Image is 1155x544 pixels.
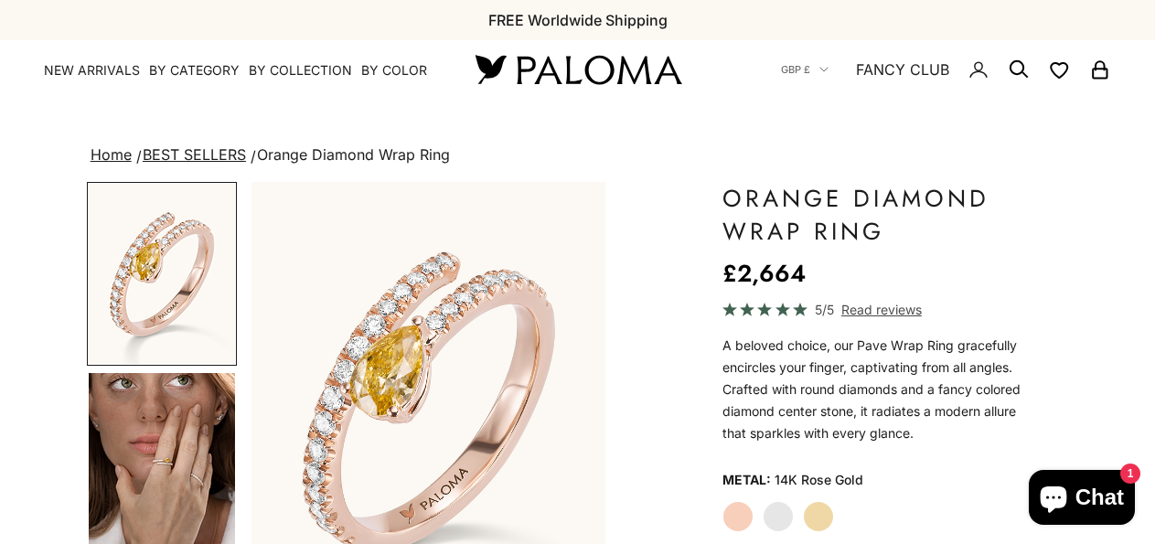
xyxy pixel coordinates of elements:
[781,40,1111,99] nav: Secondary navigation
[361,61,427,80] summary: By Color
[781,61,829,78] button: GBP £
[249,61,352,80] summary: By Collection
[775,466,863,494] variant-option-value: 14K Rose Gold
[781,61,810,78] span: GBP £
[257,145,450,164] span: Orange Diamond Wrap Ring
[815,299,834,320] span: 5/5
[87,182,237,366] button: Go to item 1
[1023,470,1140,529] inbox-online-store-chat: Shopify online store chat
[149,61,240,80] summary: By Category
[722,335,1022,444] div: A beloved choice, our Pave Wrap Ring gracefully encircles your finger, captivating from all angle...
[856,58,949,81] a: FANCY CLUB
[44,61,140,80] a: NEW ARRIVALS
[91,145,132,164] a: Home
[722,255,806,292] sale-price: £2,664
[44,61,432,80] nav: Primary navigation
[841,299,922,320] span: Read reviews
[87,143,1069,168] nav: breadcrumbs
[722,299,1022,320] a: 5/5 Read reviews
[722,466,771,494] legend: Metal:
[143,145,246,164] a: BEST SELLERS
[488,8,668,32] p: FREE Worldwide Shipping
[89,184,235,364] img: #RoseGold
[722,182,1022,248] h1: Orange Diamond Wrap Ring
